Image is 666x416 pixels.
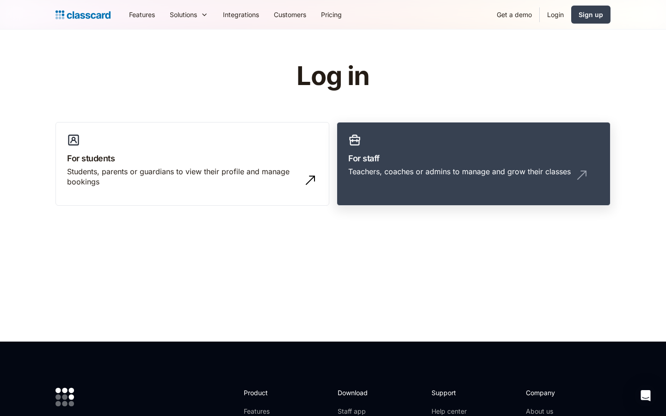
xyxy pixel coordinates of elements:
[348,166,571,177] div: Teachers, coaches or admins to manage and grow their classes
[571,6,610,24] a: Sign up
[432,407,469,416] a: Help center
[489,4,539,25] a: Get a demo
[55,8,111,21] a: Logo
[526,388,587,398] h2: Company
[244,407,293,416] a: Features
[122,4,162,25] a: Features
[266,4,314,25] a: Customers
[55,122,329,206] a: For studentsStudents, parents or guardians to view their profile and manage bookings
[579,10,603,19] div: Sign up
[526,407,587,416] a: About us
[540,4,571,25] a: Login
[348,152,599,165] h3: For staff
[338,407,376,416] a: Staff app
[337,122,610,206] a: For staffTeachers, coaches or admins to manage and grow their classes
[314,4,349,25] a: Pricing
[67,166,299,187] div: Students, parents or guardians to view their profile and manage bookings
[170,10,197,19] div: Solutions
[244,388,293,398] h2: Product
[216,4,266,25] a: Integrations
[432,388,469,398] h2: Support
[162,4,216,25] div: Solutions
[67,152,318,165] h3: For students
[338,388,376,398] h2: Download
[186,62,480,91] h1: Log in
[635,385,657,407] div: Open Intercom Messenger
